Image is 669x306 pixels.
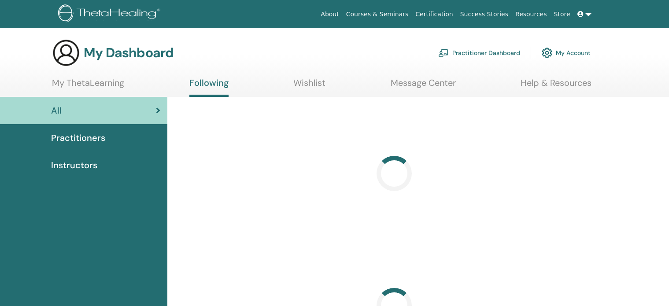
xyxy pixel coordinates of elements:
span: Practitioners [51,131,105,144]
a: Following [189,77,229,97]
a: My ThetaLearning [52,77,124,95]
a: Help & Resources [521,77,591,95]
a: My Account [542,43,591,63]
img: chalkboard-teacher.svg [438,49,449,57]
img: generic-user-icon.jpg [52,39,80,67]
img: cog.svg [542,45,552,60]
span: All [51,104,62,117]
a: Resources [512,6,551,22]
a: Certification [412,6,456,22]
a: Message Center [391,77,456,95]
a: About [317,6,342,22]
span: Instructors [51,159,97,172]
a: Success Stories [457,6,512,22]
a: Courses & Seminars [343,6,412,22]
h3: My Dashboard [84,45,174,61]
img: logo.png [58,4,163,24]
a: Wishlist [293,77,325,95]
a: Store [551,6,574,22]
a: Practitioner Dashboard [438,43,520,63]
